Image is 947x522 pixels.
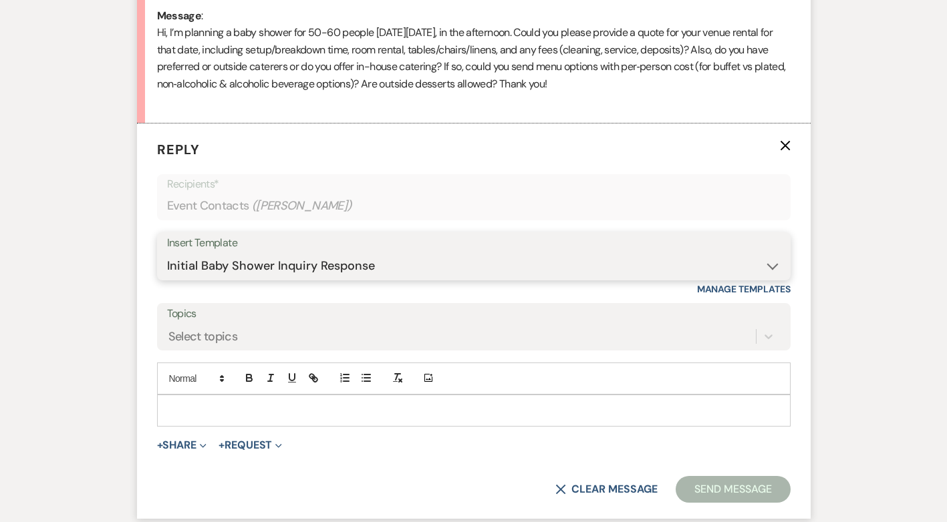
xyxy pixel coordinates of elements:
a: Manage Templates [697,283,791,295]
button: Clear message [555,484,657,495]
span: ( [PERSON_NAME] ) [252,197,352,215]
button: Send Message [676,476,790,503]
span: + [219,440,225,451]
div: Event Contacts [167,193,781,219]
div: Insert Template [167,234,781,253]
span: + [157,440,163,451]
div: Select topics [168,327,238,345]
p: Recipients* [167,176,781,193]
span: Reply [157,141,200,158]
button: Share [157,440,207,451]
button: Request [219,440,282,451]
b: Message [157,9,202,23]
label: Topics [167,304,781,324]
